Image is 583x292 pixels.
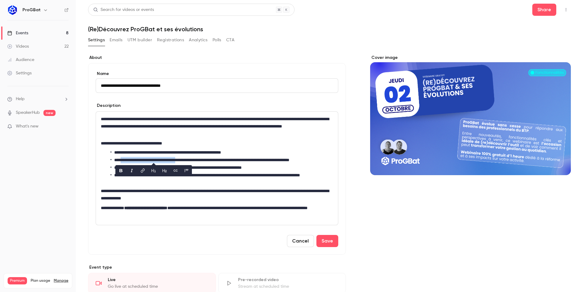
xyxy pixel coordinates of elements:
[226,35,234,45] button: CTA
[370,55,571,175] section: Cover image
[88,264,346,270] p: Event type
[54,278,68,283] a: Manage
[7,30,28,36] div: Events
[213,35,221,45] button: Polls
[93,7,154,13] div: Search for videos or events
[88,35,105,45] button: Settings
[370,55,571,61] label: Cover image
[182,166,191,175] button: blockquote
[16,110,40,116] a: SpeakerHub
[238,284,339,290] div: Stream at scheduled time
[108,284,208,290] div: Go live at scheduled time
[22,7,41,13] h6: ProGBat
[108,277,208,283] div: Live
[138,166,148,175] button: link
[7,43,29,49] div: Videos
[31,278,50,283] span: Plan usage
[16,123,39,130] span: What's new
[96,111,338,225] section: description
[116,166,126,175] button: bold
[532,4,556,16] button: Share
[88,55,346,61] label: About
[43,110,56,116] span: new
[157,35,184,45] button: Registrations
[128,35,152,45] button: UTM builder
[189,35,208,45] button: Analytics
[96,112,338,225] div: editor
[7,57,34,63] div: Audience
[8,5,17,15] img: ProGBat
[7,70,32,76] div: Settings
[7,96,69,102] li: help-dropdown-opener
[8,277,27,284] span: Premium
[238,277,339,283] div: Pre-recorded video
[110,35,122,45] button: Emails
[127,166,137,175] button: italic
[316,235,338,247] button: Save
[16,96,25,102] span: Help
[287,235,314,247] button: Cancel
[96,71,338,77] label: Name
[96,103,121,109] label: Description
[88,25,571,33] h1: (Re)Découvrez ProGBat et ses évolutions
